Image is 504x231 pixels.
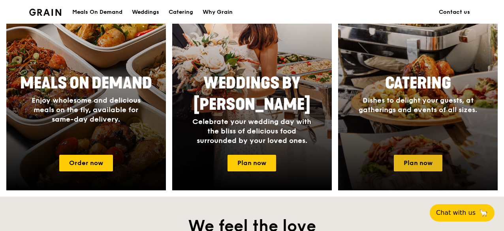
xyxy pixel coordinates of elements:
a: Order now [59,155,113,171]
span: Weddings by [PERSON_NAME] [194,74,310,114]
div: Weddings [132,0,159,24]
a: Plan now [228,155,276,171]
div: Why Grain [203,0,233,24]
div: Catering [169,0,193,24]
a: Contact us [434,0,475,24]
a: Why Grain [198,0,237,24]
span: Celebrate your wedding day with the bliss of delicious food surrounded by your loved ones. [192,117,311,145]
div: Meals On Demand [72,0,122,24]
span: Catering [385,74,451,93]
button: Chat with us🦙 [430,204,495,222]
span: Meals On Demand [20,74,152,93]
a: Weddings [127,0,164,24]
span: Enjoy wholesome and delicious meals on the fly, available for same-day delivery. [32,96,141,124]
a: Catering [164,0,198,24]
img: Grain [29,9,61,16]
span: Chat with us [436,208,476,218]
span: Dishes to delight your guests, at gatherings and events of all sizes. [359,96,477,114]
span: 🦙 [479,208,488,218]
a: Plan now [394,155,442,171]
